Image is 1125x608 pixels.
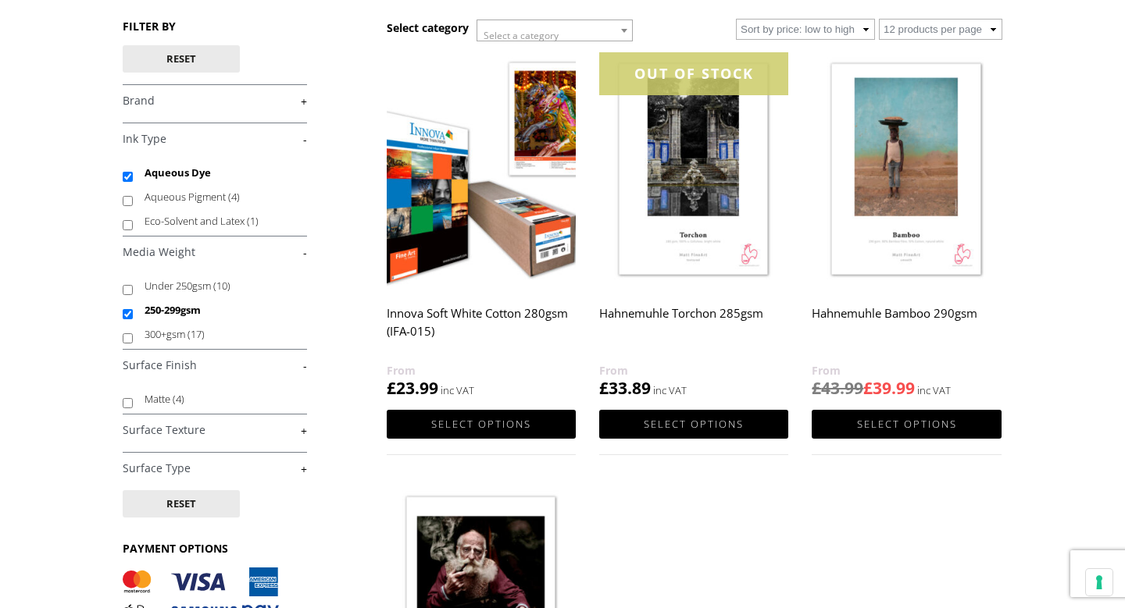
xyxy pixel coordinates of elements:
select: Shop order [736,19,875,40]
a: + [123,461,307,476]
h3: Select category [387,20,469,35]
label: Aqueous Dye [145,161,292,185]
bdi: 23.99 [387,377,438,399]
label: Matte [145,387,292,411]
button: Your consent preferences for tracking technologies [1086,569,1112,596]
span: (4) [228,190,240,204]
span: £ [387,377,396,399]
label: 300+gsm [145,322,292,347]
img: Innova Soft White Cotton 280gsm (IFA-015) [387,52,576,289]
a: Innova Soft White Cotton 280gsm (IFA-015) £23.99 [387,52,576,400]
img: Hahnemuhle Torchon 285gsm [599,52,788,289]
bdi: 39.99 [863,377,915,399]
div: OUT OF STOCK [599,52,788,95]
span: £ [599,377,609,399]
img: Hahnemuhle Bamboo 290gsm [812,52,1001,289]
span: £ [863,377,873,399]
a: + [123,94,307,108]
h4: Media Weight [123,236,307,267]
a: - [123,358,307,373]
h2: Hahnemuhle Torchon 285gsm [599,299,788,361]
h4: Ink Type [123,123,307,154]
button: Reset [123,45,240,73]
span: (1) [247,214,259,228]
span: Select a category [484,29,559,42]
h3: PAYMENT OPTIONS [123,541,307,556]
h4: Brand [123,84,307,116]
span: £ [812,377,821,399]
h3: FILTER BY [123,19,307,34]
a: + [123,423,307,438]
a: Hahnemuhle Bamboo 290gsm £43.99£39.99 [812,52,1001,400]
h2: Innova Soft White Cotton 280gsm (IFA-015) [387,299,576,361]
bdi: 43.99 [812,377,863,399]
button: Reset [123,490,240,517]
label: Aqueous Pigment [145,185,292,209]
span: (10) [213,279,230,293]
a: Select options for “Hahnemuhle Bamboo 290gsm” [812,410,1001,439]
a: OUT OF STOCK Hahnemuhle Torchon 285gsm £33.89 [599,52,788,400]
bdi: 33.89 [599,377,651,399]
h4: Surface Finish [123,349,307,380]
a: Select options for “Innova Soft White Cotton 280gsm (IFA-015)” [387,410,576,439]
h4: Surface Texture [123,414,307,445]
span: (4) [173,392,184,406]
label: 250-299gsm [145,298,292,322]
span: (17) [187,327,205,341]
a: Select options for “Hahnemuhle Torchon 285gsm” [599,410,788,439]
a: - [123,132,307,147]
h2: Hahnemuhle Bamboo 290gsm [812,299,1001,361]
h4: Surface Type [123,452,307,483]
a: - [123,245,307,260]
label: Under 250gsm [145,274,292,298]
label: Eco-Solvent and Latex [145,209,292,233]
